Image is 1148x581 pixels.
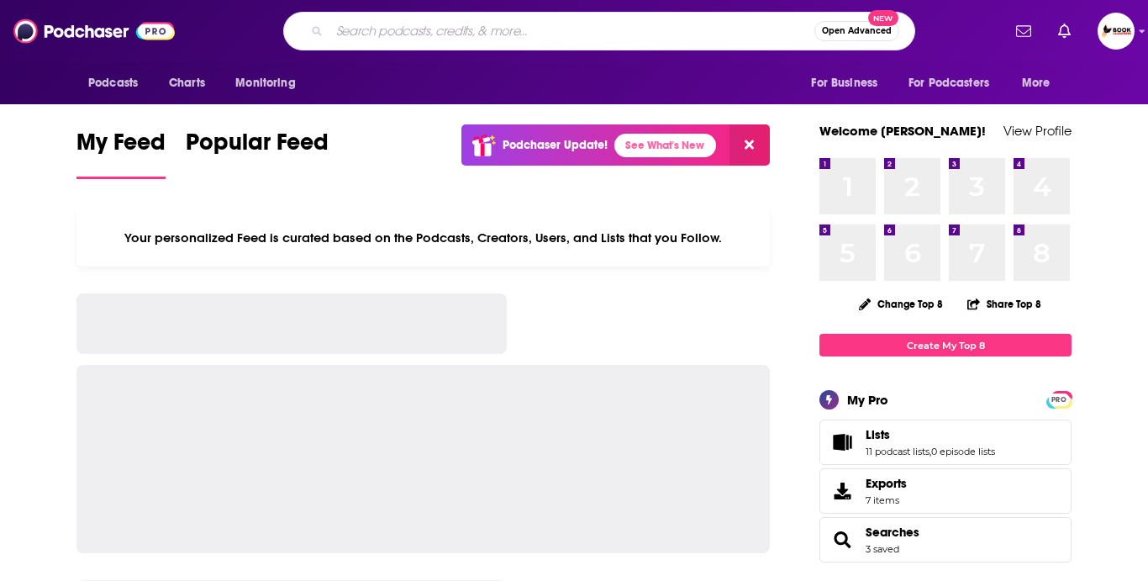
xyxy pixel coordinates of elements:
span: , [929,446,931,457]
a: Lists [866,427,995,442]
span: Logged in as BookLaunchers [1098,13,1135,50]
span: Exports [825,479,859,503]
div: My Pro [847,392,888,408]
span: Lists [866,427,890,442]
a: My Feed [76,128,166,179]
a: Welcome [PERSON_NAME]! [819,123,986,139]
button: Change Top 8 [849,293,953,314]
p: Podchaser Update! [503,138,608,152]
span: For Podcasters [908,71,989,95]
img: User Profile [1098,13,1135,50]
a: PRO [1049,393,1069,405]
input: Search podcasts, credits, & more... [329,18,814,45]
span: PRO [1049,393,1069,406]
span: Podcasts [88,71,138,95]
a: Show notifications dropdown [1009,17,1038,45]
a: Create My Top 8 [819,334,1072,357]
span: Charts [169,71,205,95]
a: Charts [158,67,215,99]
span: Exports [866,476,907,491]
a: Searches [825,528,859,552]
a: Exports [819,468,1072,514]
button: open menu [224,67,317,99]
span: Open Advanced [822,27,892,35]
a: Popular Feed [186,128,329,179]
a: View Profile [1003,123,1072,139]
span: Lists [819,420,1072,465]
a: Show notifications dropdown [1051,17,1077,45]
button: Show profile menu [1098,13,1135,50]
div: Your personalized Feed is curated based on the Podcasts, Creators, Users, and Lists that you Follow. [76,209,770,267]
button: open menu [898,67,1014,99]
span: 7 items [866,494,907,506]
button: open menu [76,67,160,99]
span: Popular Feed [186,128,329,166]
div: Search podcasts, credits, & more... [283,12,915,50]
span: For Business [811,71,877,95]
a: 0 episode lists [931,446,995,457]
span: New [868,10,898,26]
button: open menu [1010,67,1072,99]
span: More [1022,71,1051,95]
button: open menu [799,67,898,99]
img: Podchaser - Follow, Share and Rate Podcasts [13,15,175,47]
button: Open AdvancedNew [814,21,899,41]
a: 3 saved [866,543,899,555]
a: 11 podcast lists [866,446,929,457]
span: My Feed [76,128,166,166]
button: Share Top 8 [966,288,1042,320]
a: Searches [866,525,919,540]
a: See What's New [614,134,716,157]
a: Lists [825,430,859,454]
span: Monitoring [235,71,295,95]
span: Searches [819,517,1072,563]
